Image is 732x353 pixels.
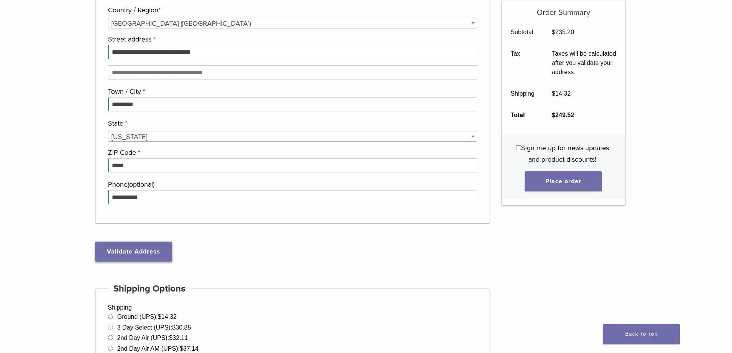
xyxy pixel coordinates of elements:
td: Taxes will be calculated after you validate your address [543,43,625,83]
label: State [108,118,476,129]
button: Place order [525,171,602,191]
span: $ [552,90,555,97]
a: Back To Top [603,324,680,344]
h5: Order Summary [502,0,625,17]
span: $ [169,335,173,341]
h4: Shipping Options [108,280,191,298]
span: Sign me up for news updates and product discounts! [521,144,609,164]
th: Shipping [502,83,543,104]
input: Sign me up for news updates and product discounts! [516,145,521,150]
label: Phone [108,179,476,190]
bdi: 30.85 [172,324,191,331]
span: United States (US) [108,18,477,29]
bdi: 14.32 [552,90,571,97]
bdi: 249.52 [552,112,574,118]
span: $ [158,313,161,320]
span: (optional) [128,180,154,189]
label: Town / City [108,86,476,97]
label: 3 Day Select (UPS): [117,324,191,331]
bdi: 14.32 [158,313,177,320]
bdi: 37.14 [180,345,199,352]
bdi: 32.11 [169,335,188,341]
span: State [108,131,478,142]
th: Total [502,104,543,126]
label: 2nd Day Air AM (UPS): [117,345,199,352]
label: 2nd Day Air (UPS): [117,335,188,341]
span: $ [180,345,183,352]
bdi: 235.20 [552,29,574,35]
label: Country / Region [108,4,476,16]
label: Ground (UPS): [117,313,177,320]
button: Validate Address [95,242,172,262]
span: $ [172,324,176,331]
span: Country / Region [108,18,478,28]
th: Subtotal [502,22,543,43]
span: $ [552,29,555,35]
th: Tax [502,43,543,83]
span: $ [552,112,555,118]
label: ZIP Code [108,147,476,158]
span: North Carolina [108,131,477,142]
label: Street address [108,33,476,45]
